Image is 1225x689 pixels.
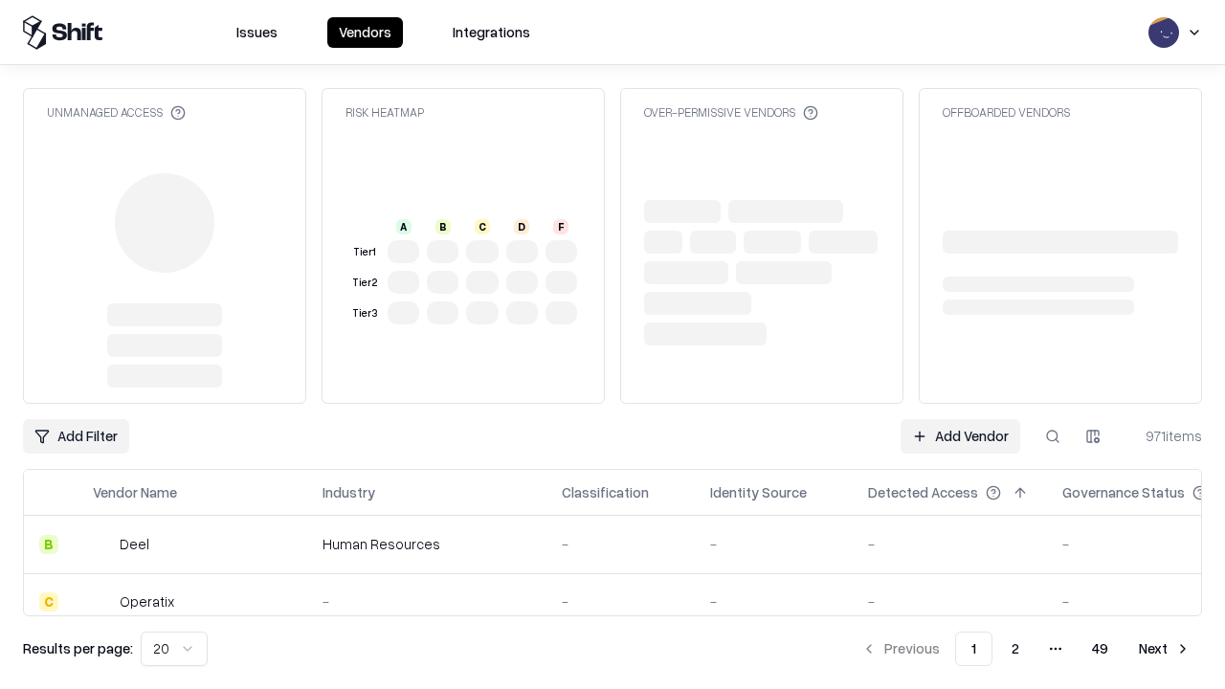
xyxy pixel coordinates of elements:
div: - [710,534,837,554]
button: 1 [955,632,992,666]
div: C [475,219,490,234]
div: Offboarded Vendors [943,104,1070,121]
button: 2 [996,632,1035,666]
div: Governance Status [1062,482,1185,502]
div: - [562,591,679,611]
button: Issues [225,17,289,48]
div: Tier 1 [349,244,380,260]
div: - [868,534,1032,554]
div: Identity Source [710,482,807,502]
div: B [435,219,451,234]
div: Operatix [120,591,174,611]
div: C [39,592,58,611]
button: Vendors [327,17,403,48]
img: Deel [93,535,112,554]
div: Risk Heatmap [345,104,424,121]
button: Integrations [441,17,542,48]
div: 971 items [1125,426,1202,446]
div: A [396,219,412,234]
div: Human Resources [323,534,531,554]
div: Over-Permissive Vendors [644,104,818,121]
div: Classification [562,482,649,502]
div: D [514,219,529,234]
a: Add Vendor [901,419,1020,454]
img: Operatix [93,592,112,611]
button: 49 [1077,632,1124,666]
div: B [39,535,58,554]
div: - [710,591,837,611]
div: Unmanaged Access [47,104,186,121]
div: F [553,219,568,234]
nav: pagination [850,632,1202,666]
button: Next [1127,632,1202,666]
div: Detected Access [868,482,978,502]
div: - [868,591,1032,611]
div: Industry [323,482,375,502]
div: Vendor Name [93,482,177,502]
div: Deel [120,534,149,554]
button: Add Filter [23,419,129,454]
div: Tier 3 [349,305,380,322]
p: Results per page: [23,638,133,658]
div: - [562,534,679,554]
div: Tier 2 [349,275,380,291]
div: - [323,591,531,611]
